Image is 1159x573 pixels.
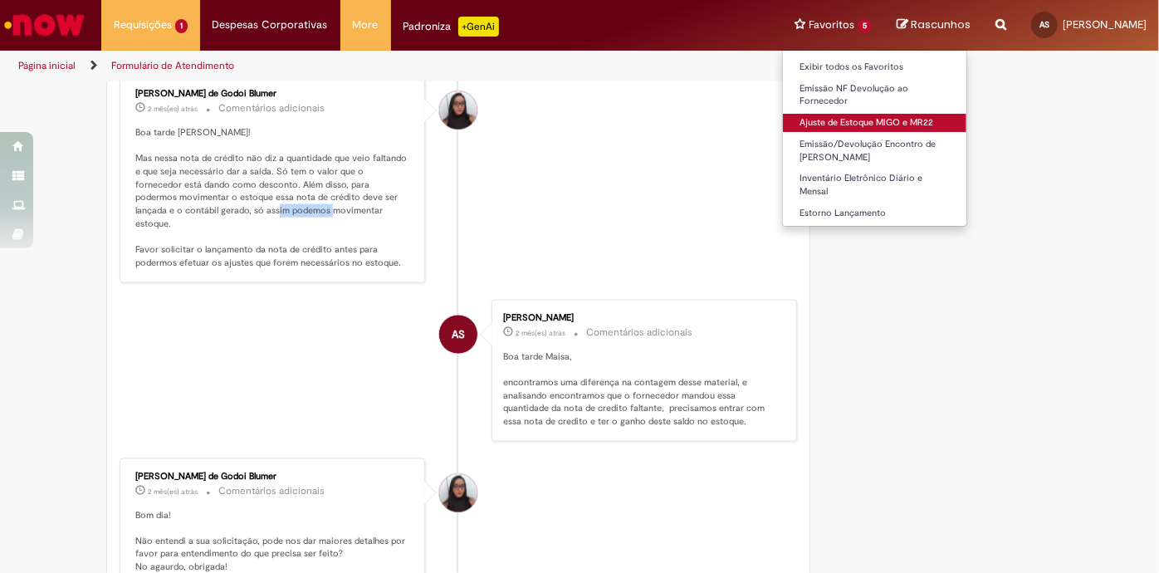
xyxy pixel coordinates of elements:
[458,17,499,37] p: +GenAi
[111,59,234,72] a: Formulário de Atendimento
[783,204,966,223] a: Estorno Lançamento
[586,326,692,340] small: Comentários adicionais
[783,80,966,110] a: Emissão NF Devolução ao Fornecedor
[135,472,412,482] div: [PERSON_NAME] de Godoi Blumer
[439,91,477,130] div: Maisa Franco De Godoi Blumer
[1063,17,1147,32] span: [PERSON_NAME]
[783,169,966,200] a: Inventário Eletrônico Diário e Mensal
[782,50,967,227] ul: Favoritos
[148,487,198,497] time: 22/07/2025 09:54:08
[2,8,87,42] img: ServiceNow
[12,51,760,81] ul: Trilhas de página
[135,126,412,270] p: Boa tarde [PERSON_NAME]! Mas nessa nota de crédito não diz a quantidade que veio faltando e que s...
[516,328,565,338] time: 23/07/2025 12:18:32
[783,114,966,132] a: Ajuste de Estoque MIGO e MR22
[439,316,477,354] div: Allan dos Santos
[503,313,780,323] div: [PERSON_NAME]
[439,474,477,512] div: Maisa Franco De Godoi Blumer
[114,17,172,33] span: Requisições
[175,19,188,33] span: 1
[897,17,971,33] a: Rascunhos
[516,328,565,338] span: 2 mês(es) atrás
[135,89,412,99] div: [PERSON_NAME] de Godoi Blumer
[452,315,465,355] span: AS
[148,104,198,114] time: 23/07/2025 14:14:51
[1039,19,1049,30] span: AS
[18,59,76,72] a: Página inicial
[218,484,325,498] small: Comentários adicionais
[783,135,966,166] a: Emissão/Devolução Encontro de [PERSON_NAME]
[783,58,966,76] a: Exibir todos os Favoritos
[809,17,854,33] span: Favoritos
[218,101,325,115] small: Comentários adicionais
[403,17,499,37] div: Padroniza
[148,487,198,497] span: 2 mês(es) atrás
[911,17,971,32] span: Rascunhos
[503,350,780,429] p: Boa tarde Maisa, encontramos uma diferença na contagem desse material, e analisando encontramos q...
[353,17,379,33] span: More
[213,17,328,33] span: Despesas Corporativas
[148,104,198,114] span: 2 mês(es) atrás
[858,19,872,33] span: 5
